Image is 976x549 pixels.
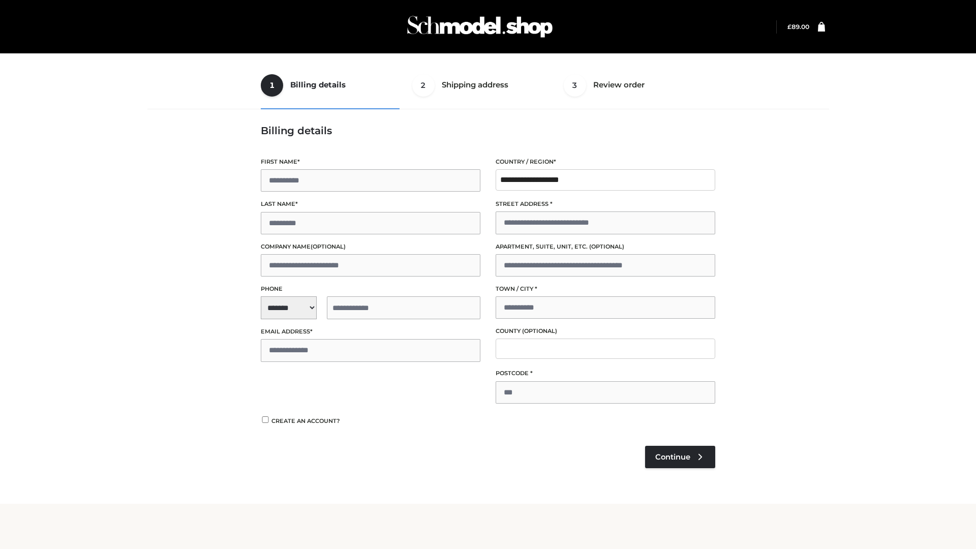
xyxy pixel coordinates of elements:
[261,199,480,209] label: Last name
[261,157,480,167] label: First name
[496,242,715,252] label: Apartment, suite, unit, etc.
[271,417,340,424] span: Create an account?
[496,369,715,378] label: Postcode
[261,284,480,294] label: Phone
[311,243,346,250] span: (optional)
[496,199,715,209] label: Street address
[496,284,715,294] label: Town / City
[261,327,480,337] label: Email address
[404,7,556,47] img: Schmodel Admin 964
[655,452,690,462] span: Continue
[787,23,791,30] span: £
[645,446,715,468] a: Continue
[261,125,715,137] h3: Billing details
[522,327,557,334] span: (optional)
[787,23,809,30] a: £89.00
[496,157,715,167] label: Country / Region
[261,242,480,252] label: Company name
[261,416,270,423] input: Create an account?
[787,23,809,30] bdi: 89.00
[589,243,624,250] span: (optional)
[496,326,715,336] label: County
